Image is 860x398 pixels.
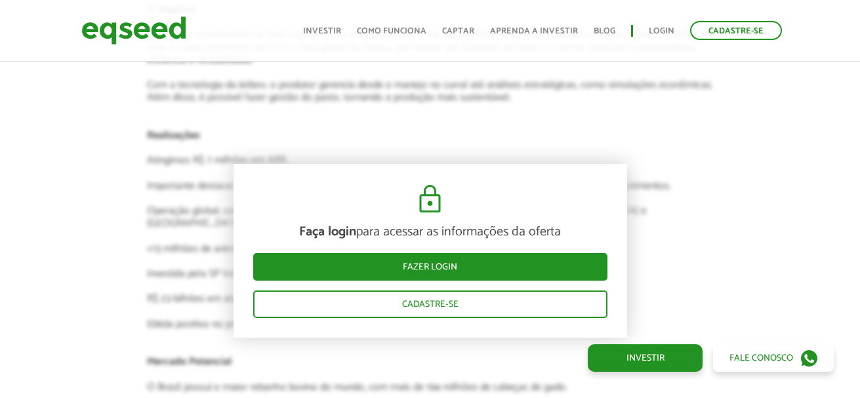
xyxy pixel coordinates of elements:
[357,27,426,35] a: Como funciona
[253,290,607,318] a: Cadastre-se
[414,184,446,215] img: cadeado.svg
[253,224,607,240] p: para acessar as informações da oferta
[490,27,578,35] a: Aprenda a investir
[299,221,356,243] strong: Faça login
[594,27,615,35] a: Blog
[588,344,703,372] a: Investir
[253,253,607,281] a: Fazer login
[713,344,834,372] a: Fale conosco
[81,13,186,48] img: EqSeed
[303,27,341,35] a: Investir
[442,27,474,35] a: Captar
[690,21,782,40] a: Cadastre-se
[649,27,674,35] a: Login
